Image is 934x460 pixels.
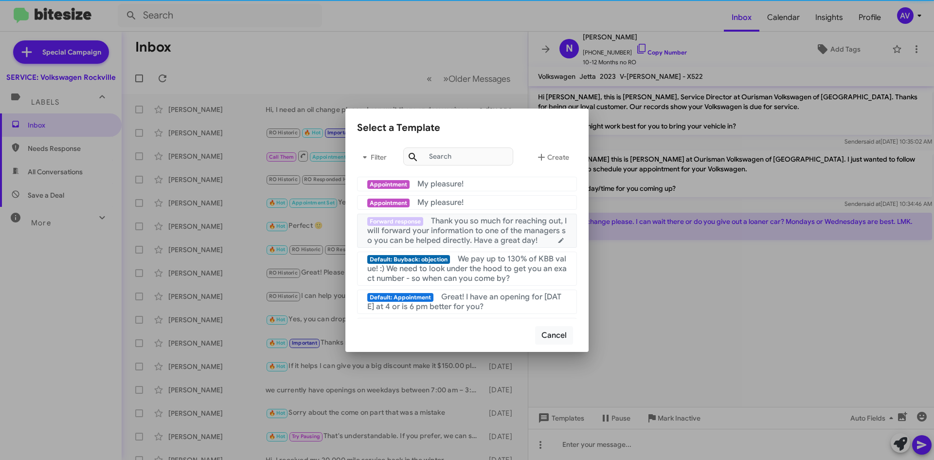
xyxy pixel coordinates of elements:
input: Search [403,147,513,166]
span: Appointment [367,180,410,189]
button: Create [528,146,577,169]
span: Appointment [367,199,410,207]
span: My pleasure! [417,198,464,207]
span: Forward response [367,217,423,226]
span: Default: Buyback: objection [367,255,450,264]
div: Select a Template [357,120,577,136]
button: Cancel [535,326,573,345]
span: My pleasure! [417,179,464,189]
span: Create [536,148,569,166]
span: Great! I have an opening for [DATE] at 4 or is 6 pm better for you? [367,292,561,312]
span: Filter [357,148,388,166]
button: Filter [357,146,388,169]
span: We pay up to 130% of KBB value! :) We need to look under the hood to get you an exact number - so... [367,254,567,283]
span: Default: Appointment [367,293,433,302]
span: Thank you so much for reaching out, I will forward your information to one of the managers so you... [367,216,567,245]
